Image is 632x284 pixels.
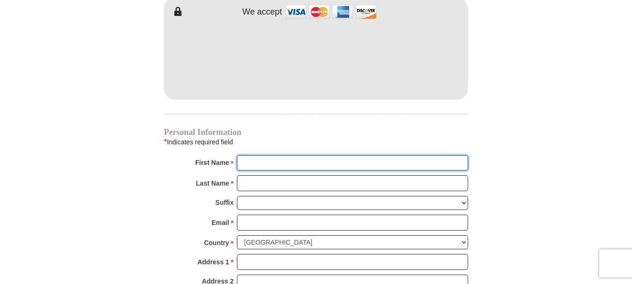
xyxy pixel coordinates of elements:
strong: Country [204,236,229,249]
strong: Last Name [196,177,229,190]
div: Indicates required field [164,136,468,148]
h4: Personal Information [164,128,468,136]
h4: We accept [243,7,282,17]
strong: Address 1 [198,255,229,269]
strong: First Name [195,156,229,169]
img: credit cards accepted [284,2,378,22]
strong: Suffix [215,196,234,209]
strong: Email [212,216,229,229]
